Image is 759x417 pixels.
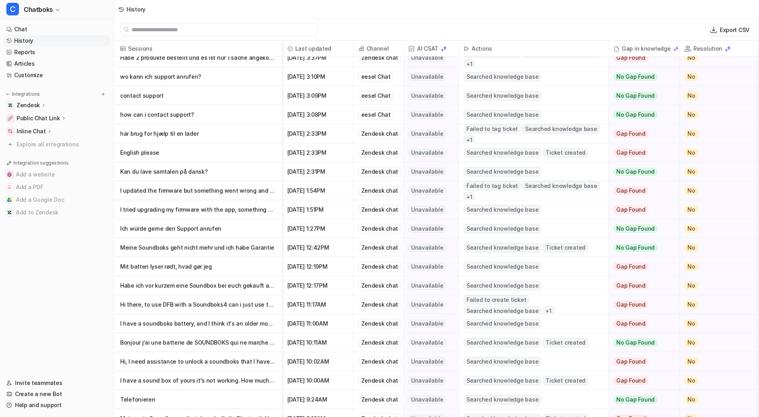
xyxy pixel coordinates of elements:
[120,105,276,124] p: how can i contact support?
[614,396,657,404] span: No Gap Found
[609,200,674,219] button: Gap Found
[286,390,350,409] span: [DATE] 9:24AM
[3,377,110,389] a: Invite teammates
[408,339,446,347] span: Unavailable
[472,41,492,57] h2: Actions
[24,4,53,15] span: Chatboks
[357,41,400,57] span: Channel
[7,210,12,215] img: Add to Zendesk
[609,314,674,333] button: Gap Found
[408,73,446,81] span: Unavailable
[100,91,106,97] img: menu_add.svg
[614,339,657,347] span: No Gap Found
[464,262,541,271] span: Searched knowledge base
[120,314,276,333] p: I have a soundboks battery, and I think it's an older model. It doesn't have any
[286,143,350,162] span: [DATE] 2:33PM
[609,257,674,276] button: Gap Found
[614,282,648,290] span: Gap Found
[685,282,698,290] span: No
[3,90,42,98] button: Integrations
[408,396,446,404] span: Unavailable
[685,244,698,252] span: No
[614,263,648,271] span: Gap Found
[614,149,648,157] span: Gap Found
[359,205,401,214] div: Zendesk chat
[680,276,752,295] button: No
[408,130,446,138] span: Unavailable
[7,197,12,202] img: Add a Google Doc
[543,243,588,252] span: Ticket created
[707,24,753,36] button: Export CSV
[680,257,752,276] button: No
[680,143,752,162] button: No
[120,162,276,181] p: Kan du lave samtalen på dansk?
[685,73,698,81] span: No
[685,301,698,309] span: No
[8,103,13,108] img: Zendesk
[3,47,110,58] a: Reports
[3,389,110,400] a: Create a new Bot
[359,262,401,271] div: Zendesk chat
[3,400,110,411] a: Help and support
[17,101,40,109] p: Zendesk
[5,91,10,97] img: expand menu
[464,72,541,82] span: Searched knowledge base
[286,238,350,257] span: [DATE] 12:42PM
[120,219,276,238] p: Ich würde gerne den Support anrufen
[408,301,446,309] span: Unavailable
[685,225,698,233] span: No
[3,139,110,150] a: Explore all integrations
[3,206,110,219] button: Add to ZendeskAdd to Zendesk
[286,276,350,295] span: [DATE] 12:17PM
[609,48,674,67] button: Gap Found
[685,263,698,271] span: No
[614,187,648,195] span: Gap Found
[8,129,13,134] img: Inline Chat
[120,257,276,276] p: Mit batteri lyser rødt, hvad gør jeg
[408,206,446,214] span: Unavailable
[685,358,698,366] span: No
[359,395,401,404] div: Zendesk chat
[359,148,401,157] div: Zendesk chat
[464,319,541,328] span: Searched knowledge base
[609,333,674,352] button: No Gap Found
[359,376,401,385] div: Zendesk chat
[685,320,698,328] span: No
[464,192,475,202] span: + 1
[609,276,674,295] button: Gap Found
[614,244,657,252] span: No Gap Found
[464,395,541,404] span: Searched knowledge base
[609,295,674,314] button: Gap Found
[359,338,401,347] div: Zendesk chat
[286,295,350,314] span: [DATE] 11:17AM
[685,206,698,214] span: No
[17,138,107,151] span: Explore all integrations
[680,333,752,352] button: No
[685,168,698,176] span: No
[685,149,698,157] span: No
[680,314,752,333] button: No
[17,127,46,135] p: Inline Chat
[680,295,752,314] button: No
[685,54,698,62] span: No
[609,124,674,143] button: Gap Found
[680,48,752,67] button: No
[614,73,657,81] span: No Gap Found
[126,5,145,13] div: History
[359,129,401,138] div: Zendesk chat
[680,390,752,409] button: No
[359,224,401,233] div: Zendesk chat
[286,333,350,352] span: [DATE] 10:11AM
[359,319,401,328] div: Zendesk chat
[614,111,657,119] span: No Gap Found
[286,41,350,57] span: Last updated
[3,58,110,69] a: Articles
[680,352,752,371] button: No
[614,225,657,233] span: No Gap Found
[408,263,446,271] span: Unavailable
[609,105,674,124] button: No Gap Found
[286,86,350,105] span: [DATE] 3:09PM
[3,193,110,206] button: Add a Google DocAdd a Google Doc
[680,238,752,257] button: No
[685,396,698,404] span: No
